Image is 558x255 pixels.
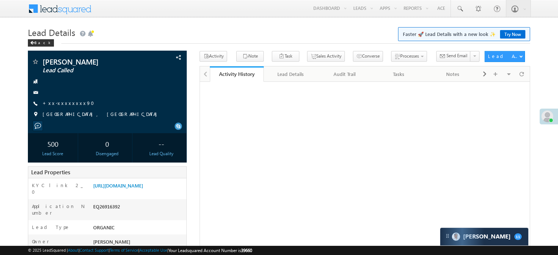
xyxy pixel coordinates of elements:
[272,51,299,62] button: Task
[426,66,480,82] a: Notes
[215,70,258,77] div: Activity History
[43,67,141,74] span: Lead Called
[31,168,70,176] span: Lead Properties
[391,51,427,62] button: Processes
[30,137,76,150] div: 500
[84,137,130,150] div: 0
[270,70,311,79] div: Lead Details
[43,111,161,118] span: [GEOGRAPHIC_DATA], [GEOGRAPHIC_DATA]
[93,238,130,245] span: [PERSON_NAME]
[91,224,186,234] div: ORGANIC
[32,238,49,245] label: Owner
[241,248,252,253] span: 39660
[138,137,185,150] div: --
[32,203,85,216] label: Application Number
[32,182,85,195] label: KYC link 2_0
[307,51,345,62] button: Sales Activity
[500,30,525,39] a: Try Now
[80,248,109,252] a: Contact Support
[28,39,58,45] a: Back
[139,248,167,252] a: Acceptable Use
[318,66,372,82] a: Audit Trail
[400,53,419,59] span: Processes
[110,248,138,252] a: Terms of Service
[432,70,474,79] div: Notes
[210,66,264,82] a: Activity History
[28,39,54,47] div: Back
[236,51,264,62] button: Note
[403,30,525,38] span: Faster 🚀 Lead Details with a new look ✨
[28,247,252,254] span: © 2025 LeadSquared | | | | |
[168,248,252,253] span: Your Leadsquared Account Number is
[436,51,471,62] button: Send Email
[488,53,519,59] div: Lead Actions
[353,51,383,62] button: Converse
[68,248,79,252] a: About
[372,66,426,82] a: Tasks
[138,150,185,157] div: Lead Quality
[93,182,143,189] a: [URL][DOMAIN_NAME]
[514,233,522,240] span: 11
[264,66,318,82] a: Lead Details
[324,70,365,79] div: Audit Trail
[378,70,419,79] div: Tasks
[28,26,75,38] span: Lead Details
[32,224,70,230] label: Lead Type
[84,150,130,157] div: Disengaged
[43,100,99,106] a: +xx-xxxxxxxx90
[43,58,141,65] span: [PERSON_NAME]
[200,51,227,62] button: Activity
[485,51,525,62] button: Lead Actions
[440,227,529,246] div: carter-dragCarter[PERSON_NAME]11
[30,150,76,157] div: Lead Score
[91,203,186,213] div: EQ26916392
[446,52,467,59] span: Send Email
